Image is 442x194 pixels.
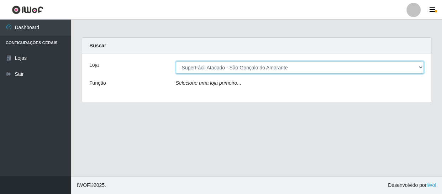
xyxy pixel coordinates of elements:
[89,61,99,69] label: Loja
[426,182,436,188] a: iWof
[176,80,241,86] i: Selecione uma loja primeiro...
[89,43,106,48] strong: Buscar
[89,79,106,87] label: Função
[388,182,436,189] span: Desenvolvido por
[12,5,43,14] img: CoreUI Logo
[77,182,106,189] span: © 2025 .
[77,182,90,188] span: IWOF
